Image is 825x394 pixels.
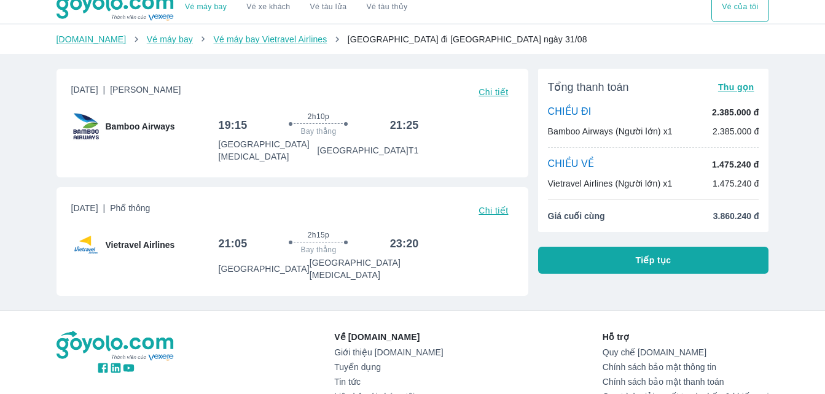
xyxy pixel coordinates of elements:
p: CHIỀU VỀ [548,158,595,171]
p: [GEOGRAPHIC_DATA] [MEDICAL_DATA] [218,138,317,163]
a: [DOMAIN_NAME] [57,34,127,44]
span: [DATE] [71,83,181,101]
span: [GEOGRAPHIC_DATA] đi [GEOGRAPHIC_DATA] ngày 31/08 [348,34,587,44]
p: [GEOGRAPHIC_DATA] [218,263,309,275]
span: Bay thẳng [301,245,337,255]
p: CHIỀU ĐI [548,106,592,119]
button: Tiếp tục [538,247,769,274]
a: Tuyển dụng [334,362,443,372]
a: Giới thiệu [DOMAIN_NAME] [334,347,443,357]
h6: 21:25 [390,118,419,133]
button: Chi tiết [474,83,513,101]
button: Thu gọn [713,79,759,96]
a: Vé xe khách [246,2,290,12]
span: 2h10p [308,112,329,122]
span: Vietravel Airlines [106,239,175,251]
p: Hỗ trợ [603,331,769,343]
span: Chi tiết [479,206,508,215]
span: Phổ thông [110,203,150,213]
span: Bamboo Airways [106,120,175,133]
a: Vé máy bay Vietravel Airlines [213,34,327,44]
p: Về [DOMAIN_NAME] [334,331,443,343]
span: Giá cuối cùng [548,210,605,222]
span: | [103,85,106,95]
h6: 21:05 [218,236,247,251]
h6: 19:15 [218,118,247,133]
span: [DATE] [71,202,151,219]
span: Tiếp tục [636,254,671,266]
span: Chi tiết [479,87,508,97]
span: Bay thẳng [301,126,337,136]
p: 2.385.000 đ [712,106,759,118]
p: Vietravel Airlines (Người lớn) x1 [548,177,673,190]
span: Tổng thanh toán [548,80,629,95]
p: 1.475.240 đ [712,158,759,171]
button: Chi tiết [474,202,513,219]
a: Tin tức [334,377,443,387]
span: Thu gọn [718,82,754,92]
a: Chính sách bảo mật thông tin [603,362,769,372]
a: Chính sách bảo mật thanh toán [603,377,769,387]
p: [GEOGRAPHIC_DATA] [MEDICAL_DATA] [310,257,419,281]
span: 2h15p [308,230,329,240]
a: Vé máy bay [147,34,193,44]
span: | [103,203,106,213]
h6: 23:20 [390,236,419,251]
p: [GEOGRAPHIC_DATA] T1 [318,144,419,156]
span: 3.860.240 đ [713,210,759,222]
a: Vé máy bay [185,2,227,12]
p: 1.475.240 đ [713,177,759,190]
p: Bamboo Airways (Người lớn) x1 [548,125,673,137]
img: logo [57,331,176,361]
p: 2.385.000 đ [713,125,759,137]
a: Quy chế [DOMAIN_NAME] [603,347,769,357]
span: [PERSON_NAME] [110,85,181,95]
nav: breadcrumb [57,33,769,45]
